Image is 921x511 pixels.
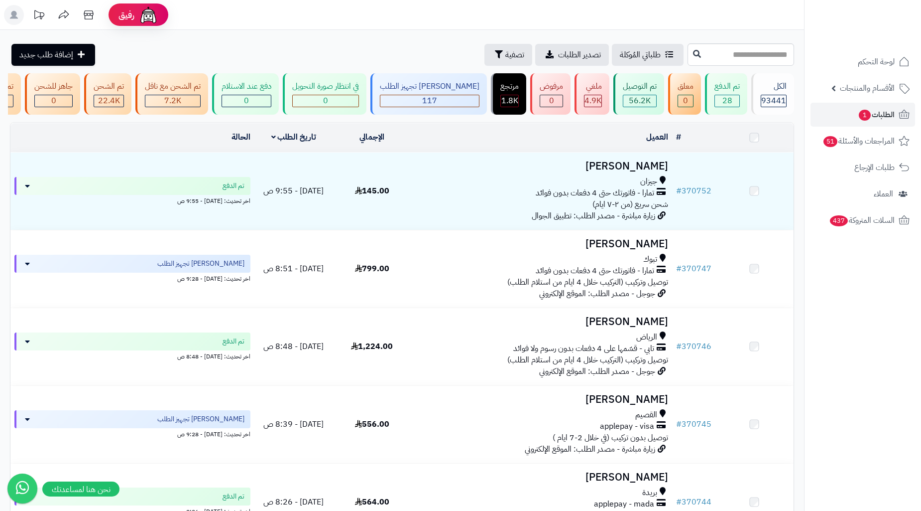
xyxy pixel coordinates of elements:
[415,394,668,405] h3: [PERSON_NAME]
[355,418,389,430] span: 556.00
[592,198,668,210] span: شحن سريع (من ٢-٧ ايام)
[642,487,657,499] span: بريدة
[829,213,895,227] span: السلات المتروكة
[505,49,524,61] span: تصفية
[646,131,668,143] a: العميل
[98,95,120,107] span: 22.4K
[823,136,837,147] span: 51
[415,238,668,250] h3: [PERSON_NAME]
[501,95,518,107] span: 1.8K
[138,5,158,25] img: ai-face.png
[810,129,915,153] a: المراجعات والأسئلة51
[293,95,358,107] div: 0
[810,182,915,206] a: العملاء
[359,131,384,143] a: الإجمالي
[676,418,682,430] span: #
[643,254,657,265] span: تبوك
[355,496,389,508] span: 564.00
[14,428,250,439] div: اخر تحديث: [DATE] - 9:28 ص
[636,332,657,343] span: الرياض
[635,409,657,421] span: القصيم
[830,215,848,226] span: 437
[528,73,573,115] a: مرفوض 0
[157,414,244,424] span: [PERSON_NAME] تجهيز الطلب
[573,73,611,115] a: ملغي 4.9K
[676,263,682,275] span: #
[532,210,655,222] span: زيارة مباشرة - مصدر الطلب: تطبيق الجوال
[14,350,250,361] div: اخر تحديث: [DATE] - 8:48 ص
[415,161,668,172] h3: [PERSON_NAME]
[761,81,787,92] div: الكل
[26,5,51,27] a: تحديثات المنصة
[263,496,324,508] span: [DATE] - 8:26 ص
[715,95,739,107] div: 28
[714,81,740,92] div: تم الدفع
[368,73,489,115] a: [PERSON_NAME] تجهيز الطلب 117
[749,73,796,115] a: الكل93441
[858,108,895,122] span: الطلبات
[11,44,95,66] a: إضافة طلب جديد
[415,316,668,328] h3: [PERSON_NAME]
[525,443,655,455] span: زيارة مباشرة - مصدر الطلب: الموقع الإلكتروني
[722,95,732,107] span: 28
[822,134,895,148] span: المراجعات والأسئلة
[536,187,654,199] span: تمارا - فاتورتك حتى 4 دفعات بدون فوائد
[859,110,871,121] span: 1
[676,185,711,197] a: #370752
[355,185,389,197] span: 145.00
[612,44,684,66] a: طلباتي المُوكلة
[94,95,123,107] div: 22429
[629,95,651,107] span: 56.2K
[539,288,655,300] span: جوجل - مصدر الطلب: الموقع الإلكتروني
[594,499,654,510] span: applepay - mada
[676,341,711,352] a: #370746
[14,273,250,283] div: اخر تحديث: [DATE] - 9:28 ص
[351,341,393,352] span: 1,224.00
[133,73,210,115] a: تم الشحن مع ناقل 7.2K
[35,95,72,107] div: 0
[761,95,786,107] span: 93441
[281,73,368,115] a: في انتظار صورة التحويل 0
[540,95,563,107] div: 0
[810,208,915,232] a: السلات المتروكة437
[507,354,668,366] span: توصيل وتركيب (التركيب خلال 4 ايام من استلام الطلب)
[676,496,682,508] span: #
[500,81,519,92] div: مرتجع
[222,95,271,107] div: 0
[223,181,244,191] span: تم الدفع
[82,73,133,115] a: تم الشحن 22.4K
[422,95,437,107] span: 117
[558,49,601,61] span: تصدير الطلبات
[703,73,749,115] a: تم الدفع 28
[676,263,711,275] a: #370747
[584,95,601,107] div: 4939
[678,95,693,107] div: 0
[501,95,518,107] div: 1784
[676,341,682,352] span: #
[507,276,668,288] span: توصيل وتركيب (التركيب خلال 4 ايام من استلام الطلب)
[263,418,324,430] span: [DATE] - 8:39 ص
[676,131,681,143] a: #
[678,81,693,92] div: معلق
[145,81,201,92] div: تم الشحن مع ناقل
[157,259,244,269] span: [PERSON_NAME] تجهيز الطلب
[34,81,73,92] div: جاهز للشحن
[623,95,656,107] div: 56221
[666,73,703,115] a: معلق 0
[611,73,666,115] a: تم التوصيل 56.2K
[263,185,324,197] span: [DATE] - 9:55 ص
[94,81,124,92] div: تم الشحن
[854,161,895,174] span: طلبات الإرجاع
[553,432,668,444] span: توصيل بدون تركيب (في خلال 2-7 ايام )
[118,9,134,21] span: رفيق
[355,263,389,275] span: 799.00
[600,421,654,432] span: applepay - visa
[676,185,682,197] span: #
[14,195,250,205] div: اخر تحديث: [DATE] - 9:55 ص
[19,49,73,61] span: إضافة طلب جديد
[223,492,244,502] span: تم الدفع
[210,73,281,115] a: دفع عند الاستلام 0
[683,95,688,107] span: 0
[263,341,324,352] span: [DATE] - 8:48 ص
[51,95,56,107] span: 0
